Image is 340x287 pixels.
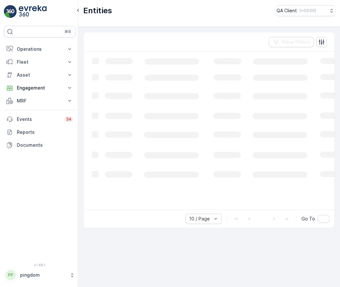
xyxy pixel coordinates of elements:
[17,72,62,78] p: Asset
[4,126,75,139] a: Reports
[4,56,75,69] button: Fleet
[300,8,316,13] p: ( +03:00 )
[20,272,66,278] p: pingdom
[4,81,75,94] button: Engagement
[269,37,314,47] button: Clear Filters
[301,216,315,222] span: Go To
[4,43,75,56] button: Operations
[64,29,71,34] p: ⌘B
[4,263,75,267] span: v 1.48.1
[19,5,47,18] img: logo_light-DOdMpM7g.png
[4,139,75,152] a: Documents
[17,116,61,122] p: Events
[277,5,335,16] button: QA Client(+03:00)
[17,142,73,148] p: Documents
[83,5,112,16] p: Entities
[4,113,75,126] a: Events34
[6,270,16,280] div: PP
[17,46,62,52] p: Operations
[4,268,75,282] button: PPpingdom
[66,117,72,122] p: 34
[4,5,17,18] img: logo
[4,94,75,107] button: MRF
[17,98,62,104] p: MRF
[17,59,62,65] p: Fleet
[277,7,297,14] p: QA Client
[17,85,62,91] p: Engagement
[17,129,73,135] p: Reports
[282,39,310,45] p: Clear Filters
[4,69,75,81] button: Asset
